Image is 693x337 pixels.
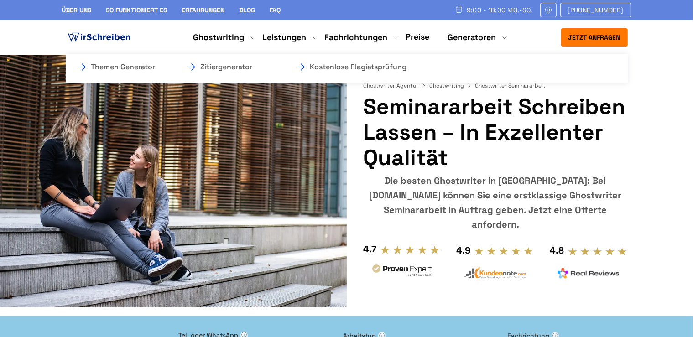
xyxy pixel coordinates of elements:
[270,6,281,14] a: FAQ
[193,32,245,43] a: Ghostwriting
[363,94,627,171] h1: Seminararbeit Schreiben Lassen – in exzellenter Qualität
[380,245,440,255] img: stars
[456,243,470,258] div: 4.9
[455,6,463,13] img: Schedule
[371,263,433,280] img: provenexpert
[467,6,533,14] span: 9:00 - 18:00 Mo.-So.
[296,62,387,73] a: Kostenlose Plagiatsprüfung
[363,82,427,89] a: Ghostwriter Agentur
[186,62,277,73] a: Zitiergenerator
[62,6,92,14] a: Über uns
[464,267,526,279] img: kundennote
[568,247,627,257] img: stars
[448,32,496,43] a: Generatoren
[558,268,620,279] img: realreviews
[406,31,430,42] a: Preise
[363,242,376,256] div: 4.7
[77,62,168,73] a: Themen Generator
[240,6,255,14] a: Blog
[568,6,624,14] span: [PHONE_NUMBER]
[561,28,628,47] button: Jetzt anfragen
[544,6,552,14] img: Email
[325,32,388,43] a: Fachrichtungen
[560,3,631,17] a: [PHONE_NUMBER]
[474,246,534,256] img: stars
[429,82,473,89] a: Ghostwriting
[475,82,546,89] span: Ghostwriter Seminararbeit
[363,173,627,232] div: Die besten Ghostwriter in [GEOGRAPHIC_DATA]: Bei [DOMAIN_NAME] können Sie eine erstklassige Ghost...
[106,6,167,14] a: So funktioniert es
[66,31,132,44] img: logo ghostwriter-österreich
[182,6,225,14] a: Erfahrungen
[550,243,564,258] div: 4.8
[263,32,307,43] a: Leistungen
